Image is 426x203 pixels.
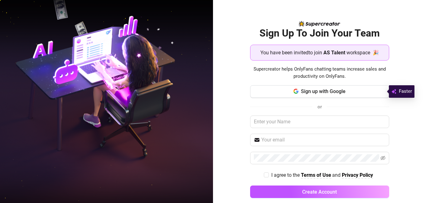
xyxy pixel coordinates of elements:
span: workspace 🎉 [346,49,379,57]
button: Sign up with Google [250,85,389,98]
span: Sign up with Google [301,88,346,94]
span: Supercreator helps OnlyFans chatting teams increase sales and productivity on OnlyFans. [250,66,389,80]
strong: AS Talent [323,50,345,56]
span: I agree to the [271,172,301,178]
a: Terms of Use [301,172,331,179]
span: You have been invited to join [260,49,322,57]
span: or [317,104,322,110]
img: svg%3e [391,88,396,95]
span: Create Account [302,189,337,195]
input: Your email [261,136,385,144]
span: Faster [399,88,412,95]
input: Enter your Name [250,116,389,128]
span: and [332,172,342,178]
h2: Sign Up To Join Your Team [250,27,389,40]
a: Privacy Policy [342,172,373,179]
img: logo-BBDzfeDw.svg [299,21,340,27]
span: eye-invisible [380,156,385,161]
button: Create Account [250,186,389,198]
